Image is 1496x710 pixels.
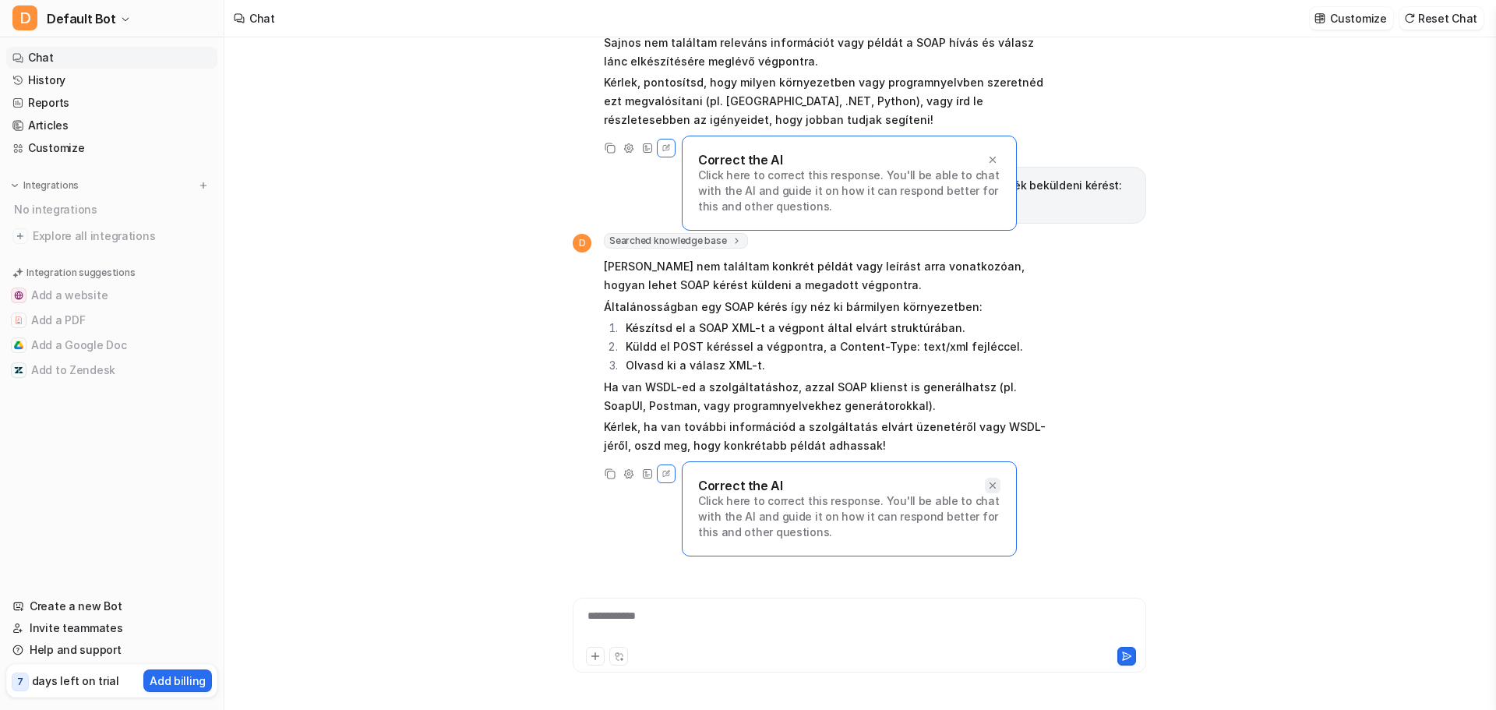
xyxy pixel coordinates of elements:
[32,673,119,689] p: days left on trial
[9,196,217,222] div: No integrations
[249,10,275,26] div: Chat
[14,316,23,325] img: Add a PDF
[6,115,217,136] a: Articles
[14,366,23,375] img: Add to Zendesk
[604,378,1060,415] p: Ha van WSDL-ed a szolgáltatáshoz, azzal SOAP klienst is generálhatsz (pl. SoapUI, Postman, vagy p...
[12,5,37,30] span: D
[1399,7,1484,30] button: Reset Chat
[698,168,1000,214] p: Click here to correct this response. You'll be able to chat with the AI and guide it on how it ca...
[143,669,212,692] button: Add billing
[14,341,23,350] img: Add a Google Doc
[6,639,217,661] a: Help and support
[6,47,217,69] a: Chat
[604,34,1060,71] p: Sajnos nem találtam releváns információt vagy példát a SOAP hívás és válasz lánc elkészítésére me...
[12,228,28,244] img: explore all integrations
[1404,12,1415,24] img: reset
[1330,10,1386,26] p: Customize
[33,224,211,249] span: Explore all integrations
[604,233,748,249] span: Searched knowledge base
[6,178,83,193] button: Integrations
[604,298,1060,316] p: Általánosságban egy SOAP kérés így néz ki bármilyen környezetben:
[621,319,1060,337] li: Készítsd el a SOAP XML-t a végpont által elvárt struktúrában.
[6,617,217,639] a: Invite teammates
[6,333,217,358] button: Add a Google DocAdd a Google Doc
[1314,12,1325,24] img: customize
[6,283,217,308] button: Add a websiteAdd a website
[621,337,1060,356] li: Küldd el POST kéréssel a végpontra, a Content-Type: text/xml fejléccel.
[604,257,1060,295] p: [PERSON_NAME] nem találtam konkrét példát vagy leírást arra vonatkozóan, hogyan lehet SOAP kérést...
[698,152,782,168] p: Correct the AI
[26,266,135,280] p: Integration suggestions
[23,179,79,192] p: Integrations
[698,493,1000,540] p: Click here to correct this response. You'll be able to chat with the AI and guide it on how it ca...
[198,180,209,191] img: menu_add.svg
[604,418,1060,455] p: Kérlek, ha van további információd a szolgáltatás elvárt üzenetéről vagy WSDL-jéről, oszd meg, ho...
[1310,7,1392,30] button: Customize
[621,356,1060,375] li: Olvasd ki a válasz XML-t.
[6,92,217,114] a: Reports
[6,595,217,617] a: Create a new Bot
[17,675,23,689] p: 7
[6,69,217,91] a: History
[6,137,217,159] a: Customize
[6,308,217,333] button: Add a PDFAdd a PDF
[47,8,116,30] span: Default Bot
[573,234,591,253] span: D
[6,225,217,247] a: Explore all integrations
[9,180,20,191] img: expand menu
[698,478,782,493] p: Correct the AI
[6,358,217,383] button: Add to ZendeskAdd to Zendesk
[14,291,23,300] img: Add a website
[150,673,206,689] p: Add billing
[604,73,1060,129] p: Kérlek, pontosítsd, hogy milyen környezetben vagy programnyelvben szeretnéd ezt megvalósítani (pl...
